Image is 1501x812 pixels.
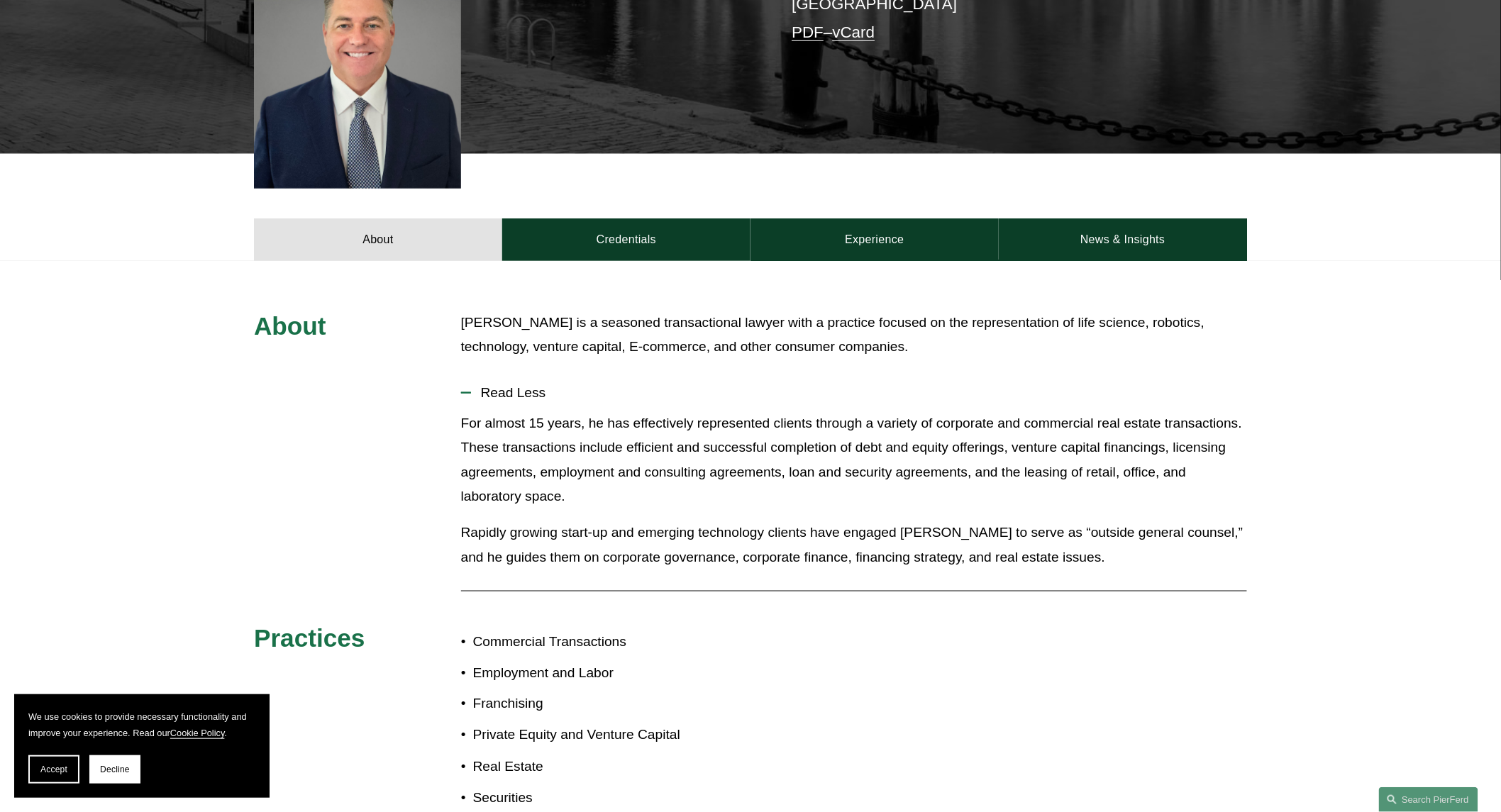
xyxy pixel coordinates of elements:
p: Franchising [473,692,750,717]
span: Read Less [471,385,1247,401]
span: Decline [100,764,130,774]
span: Practices [254,624,365,652]
div: Read Less [461,411,1247,580]
p: Real Estate [473,755,750,780]
p: For almost 15 years, he has effectively represented clients through a variety of corporate and co... [461,411,1247,509]
span: Accept [40,764,67,774]
a: Search this site [1379,787,1478,812]
button: Read Less [461,374,1247,411]
a: News & Insights [999,218,1247,261]
a: Experience [750,218,999,261]
section: Cookie banner [14,694,270,798]
p: Securities [473,786,750,811]
p: [PERSON_NAME] is a seasoned transactional lawyer with a practice focused on the representation of... [461,311,1247,360]
button: Decline [89,755,140,784]
button: Accept [28,755,79,784]
p: Employment and Labor [473,661,750,686]
a: vCard [833,23,875,41]
a: About [254,218,502,261]
a: Cookie Policy [170,728,225,738]
span: About [254,312,326,340]
p: Commercial Transactions [473,630,750,655]
a: Credentials [502,218,750,261]
p: We use cookies to provide necessary functionality and improve your experience. Read our . [28,708,255,741]
a: PDF [792,23,824,41]
p: Rapidly growing start-up and emerging technology clients have engaged [PERSON_NAME] to serve as “... [461,521,1247,569]
p: Private Equity and Venture Capital [473,723,750,748]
